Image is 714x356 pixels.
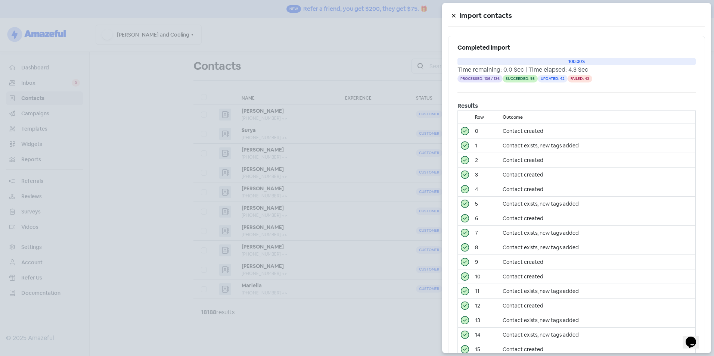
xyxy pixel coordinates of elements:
div: 100.00% [457,58,696,65]
td: Contact exists, new tags added [500,328,696,342]
td: Contact created [500,153,696,168]
td: Contact created [500,168,696,182]
td: 4 [472,182,500,197]
td: Contact created [500,299,696,313]
td: 9 [472,255,500,269]
td: 14 [472,328,500,342]
span: Succeeded: 93 [503,75,538,82]
div: Time remaining: 0.0 Sec | Time elapsed: 4.3 Sec [457,65,696,74]
td: 8 [472,240,500,255]
td: 13 [472,313,500,328]
span: Failed: 43 [568,75,592,82]
td: Contact created [500,269,696,284]
td: Contact created [500,211,696,226]
td: Contact created [500,182,696,197]
td: 3 [472,168,500,182]
span: Completed import [457,44,510,51]
iframe: chat widget [683,326,707,349]
td: 11 [472,284,500,299]
td: 6 [472,211,500,226]
td: Contact exists, new tags added [500,197,696,211]
td: 5 [472,197,500,211]
td: 0 [472,124,500,138]
b: Results [457,102,478,110]
span: Updated: 42 [538,75,568,82]
span: Processed: 136 / 136 [457,75,503,82]
h5: Import contacts [459,10,705,21]
td: Contact exists, new tags added [500,313,696,328]
td: Contact exists, new tags added [500,226,696,240]
td: 1 [472,138,500,153]
td: Contact exists, new tags added [500,240,696,255]
td: Contact created [500,255,696,269]
td: 2 [472,153,500,168]
td: 7 [472,226,500,240]
td: Contact exists, new tags added [500,138,696,153]
td: Contact created [500,124,696,138]
th: Outcome [500,111,696,124]
th: Row [472,111,500,124]
td: 12 [472,299,500,313]
td: Contact exists, new tags added [500,284,696,299]
td: 10 [472,269,500,284]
